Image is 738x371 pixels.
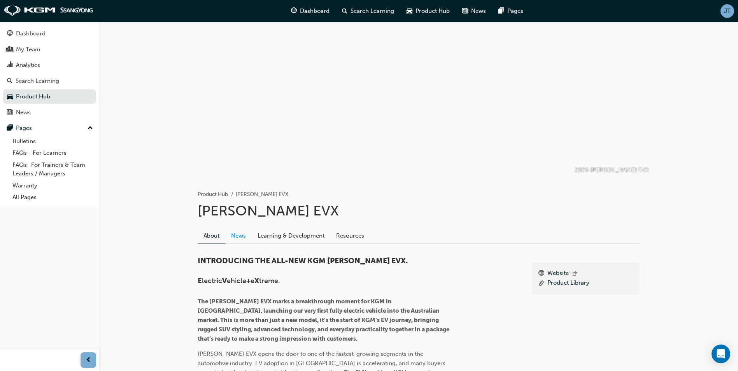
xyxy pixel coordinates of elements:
[351,7,394,16] span: Search Learning
[538,269,544,279] span: www-icon
[7,109,13,116] span: news-icon
[285,3,336,19] a: guage-iconDashboard
[3,121,96,135] button: Pages
[16,29,46,38] div: Dashboard
[7,46,13,53] span: people-icon
[3,74,96,88] a: Search Learning
[9,147,96,159] a: FAQs - For Learners
[507,7,523,16] span: Pages
[462,6,468,16] span: news-icon
[16,61,40,70] div: Analytics
[712,345,730,363] div: Open Intercom Messenger
[236,190,288,199] li: [PERSON_NAME] EVX
[198,228,225,243] a: About
[3,89,96,104] a: Product Hub
[330,228,370,243] a: Resources
[225,228,252,243] a: News
[198,256,408,265] span: INTRODUCING THE ALL-NEW KGM [PERSON_NAME] EVX.
[471,7,486,16] span: News
[16,45,40,54] div: My Team
[254,276,259,285] span: X
[9,159,96,180] a: FAQs- For Trainers & Team Leaders / Managers
[88,123,93,133] span: up-icon
[3,25,96,121] button: DashboardMy TeamAnalyticsSearch LearningProduct HubNews
[3,105,96,120] a: News
[547,278,589,288] a: Product Library
[246,276,251,285] span: +
[547,269,569,279] a: Website
[9,135,96,147] a: Bulletins
[198,276,202,285] span: E
[16,77,59,86] div: Search Learning
[498,6,504,16] span: pages-icon
[342,6,347,16] span: search-icon
[724,7,731,16] span: JT
[7,78,12,85] span: search-icon
[252,228,330,243] a: Learning & Development
[407,6,412,16] span: car-icon
[4,5,93,16] img: kgm
[415,7,450,16] span: Product Hub
[7,93,13,100] span: car-icon
[202,276,222,285] span: lectric
[720,4,734,18] button: JT
[198,298,451,342] span: The [PERSON_NAME] EVX marks a breakthrough moment for KGM in [GEOGRAPHIC_DATA], launching our ver...
[222,276,227,285] span: V
[3,58,96,72] a: Analytics
[86,355,91,365] span: prev-icon
[336,3,400,19] a: search-iconSearch Learning
[16,108,31,117] div: News
[538,278,544,288] span: link-icon
[9,191,96,203] a: All Pages
[198,191,228,198] a: Product Hub
[7,30,13,37] span: guage-icon
[300,7,330,16] span: Dashboard
[251,276,254,285] span: e
[3,26,96,41] a: Dashboard
[575,166,649,175] p: 2026 [PERSON_NAME] EVX
[198,202,640,219] h1: [PERSON_NAME] EVX
[9,180,96,192] a: Warranty
[259,276,280,285] span: treme.
[492,3,529,19] a: pages-iconPages
[456,3,492,19] a: news-iconNews
[400,3,456,19] a: car-iconProduct Hub
[227,276,246,285] span: ehicle
[16,124,32,133] div: Pages
[7,62,13,69] span: chart-icon
[7,125,13,132] span: pages-icon
[3,42,96,57] a: My Team
[572,271,577,277] span: outbound-icon
[291,6,297,16] span: guage-icon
